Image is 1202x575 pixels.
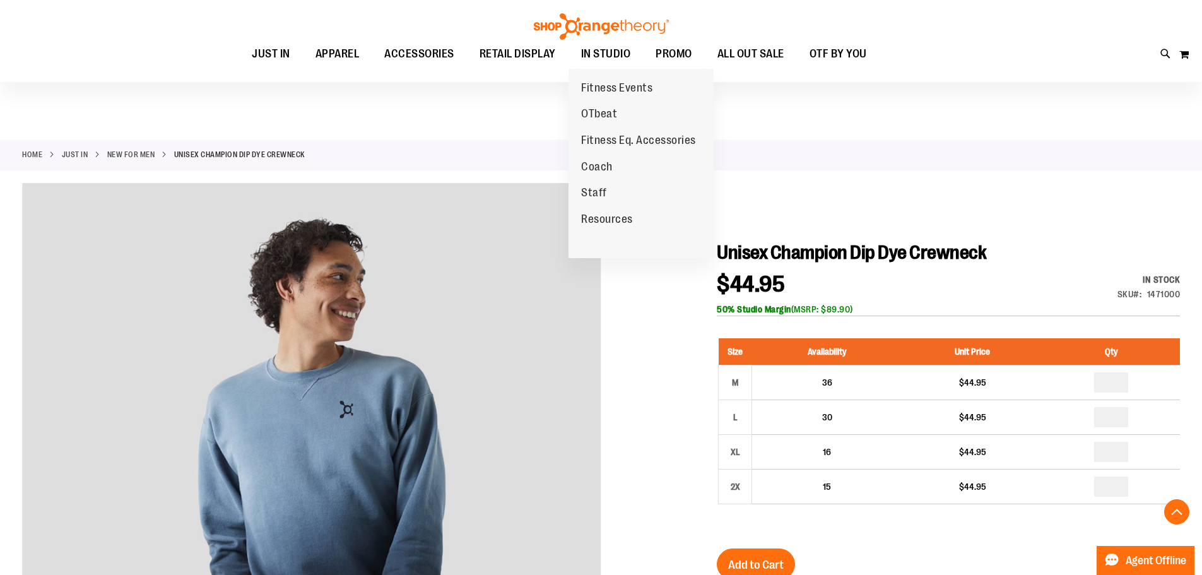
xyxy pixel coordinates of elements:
[902,338,1042,365] th: Unit Price
[107,149,155,160] a: New for Men
[581,213,633,228] span: Resources
[22,149,42,160] a: Home
[1147,288,1181,300] div: 1471000
[752,338,902,365] th: Availability
[581,81,652,97] span: Fitness Events
[1097,546,1194,575] button: Agent Offline
[908,376,1036,389] div: $44.95
[822,377,832,388] span: 36
[1043,338,1180,365] th: Qty
[719,338,752,365] th: Size
[726,408,745,427] div: L
[1117,289,1142,299] strong: SKU
[717,304,791,314] b: 50% Studio Margin
[810,40,867,68] span: OTF BY YOU
[480,40,556,68] span: RETAIL DISPLAY
[1164,499,1189,525] button: Back To Top
[908,446,1036,458] div: $44.95
[581,107,617,123] span: OTbeat
[656,40,692,68] span: PROMO
[384,40,454,68] span: ACCESSORIES
[581,40,631,68] span: IN STUDIO
[717,303,1180,316] div: (MSRP: $89.90)
[726,442,745,461] div: XL
[717,271,785,297] span: $44.95
[726,373,745,392] div: M
[1117,273,1181,286] div: Availability
[717,40,784,68] span: ALL OUT SALE
[908,411,1036,424] div: $44.95
[717,242,986,263] span: Unisex Champion Dip Dye Crewneck
[1126,555,1186,567] span: Agent Offline
[252,40,290,68] span: JUST IN
[908,480,1036,493] div: $44.95
[823,447,831,457] span: 16
[728,558,784,572] span: Add to Cart
[1117,273,1181,286] div: In stock
[532,13,671,40] img: Shop Orangetheory
[581,186,607,202] span: Staff
[174,149,305,160] strong: Unisex Champion Dip Dye Crewneck
[581,134,696,150] span: Fitness Eq. Accessories
[823,482,831,492] span: 15
[581,160,613,176] span: Coach
[62,149,88,160] a: JUST IN
[822,412,832,422] span: 30
[315,40,360,68] span: APPAREL
[726,477,745,496] div: 2X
